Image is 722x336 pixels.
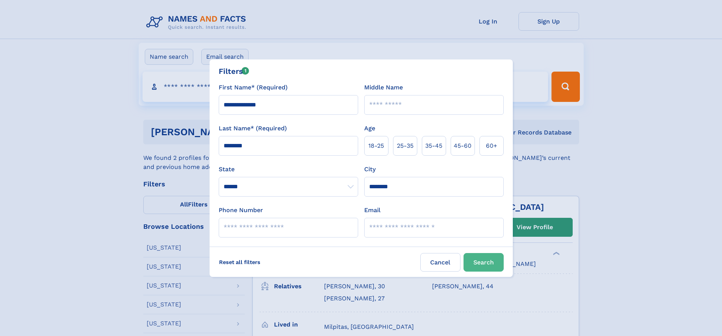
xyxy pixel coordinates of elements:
label: Cancel [420,253,460,272]
label: City [364,165,376,174]
label: Reset all filters [214,253,265,271]
label: Phone Number [219,206,263,215]
label: State [219,165,358,174]
label: Last Name* (Required) [219,124,287,133]
label: First Name* (Required) [219,83,288,92]
div: Filters [219,66,249,77]
span: 35‑45 [425,141,442,150]
label: Middle Name [364,83,403,92]
label: Age [364,124,375,133]
span: 60+ [486,141,497,150]
button: Search [464,253,504,272]
span: 45‑60 [454,141,471,150]
span: 25‑35 [397,141,413,150]
span: 18‑25 [368,141,384,150]
label: Email [364,206,381,215]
